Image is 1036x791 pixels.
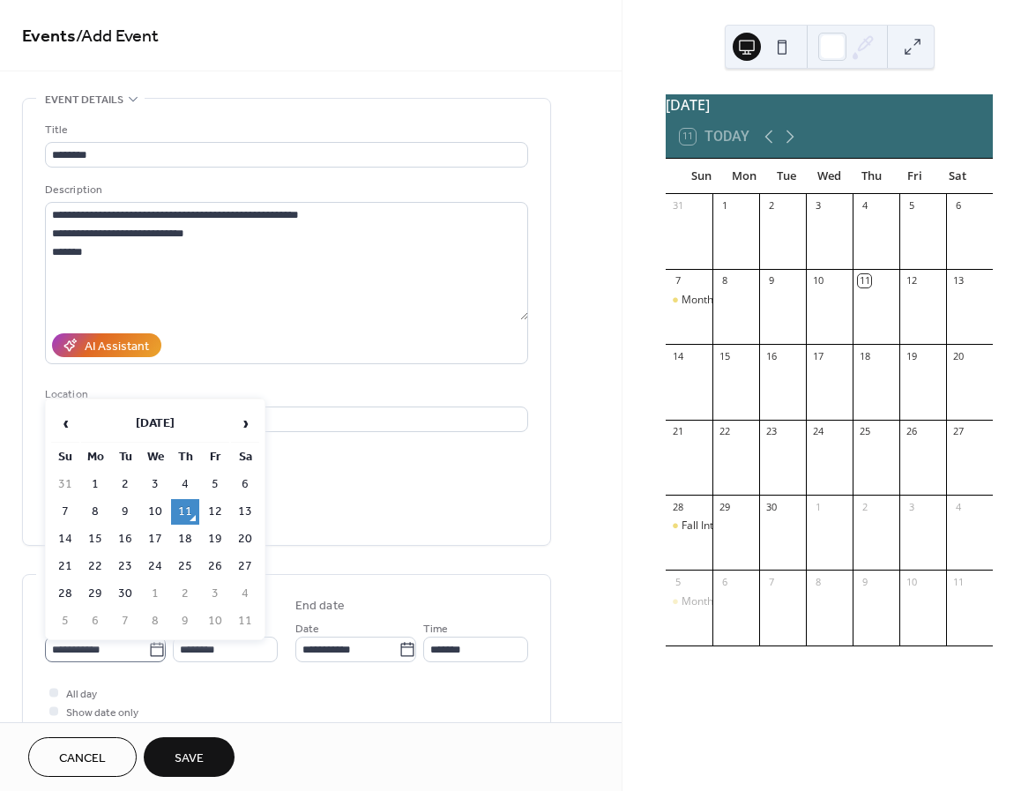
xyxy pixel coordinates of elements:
[811,349,824,362] div: 17
[59,750,106,768] span: Cancel
[66,704,138,722] span: Show date only
[764,575,778,588] div: 7
[171,581,199,607] td: 2
[51,581,79,607] td: 28
[81,499,109,525] td: 8
[231,526,259,552] td: 20
[951,199,965,213] div: 6
[111,526,139,552] td: 16
[111,554,139,579] td: 23
[811,425,824,438] div: 24
[666,94,993,116] div: [DATE]
[671,425,684,438] div: 21
[905,199,918,213] div: 5
[171,444,199,470] th: Th
[111,499,139,525] td: 9
[858,199,871,213] div: 4
[76,19,159,54] span: / Add Event
[718,349,731,362] div: 15
[858,274,871,287] div: 11
[45,121,525,139] div: Title
[111,444,139,470] th: Tu
[171,499,199,525] td: 11
[175,750,204,768] span: Save
[141,472,169,497] td: 3
[295,597,345,616] div: End date
[680,159,722,194] div: Sun
[231,581,259,607] td: 4
[951,274,965,287] div: 13
[671,274,684,287] div: 7
[66,685,97,704] span: All day
[936,159,979,194] div: Sat
[201,526,229,552] td: 19
[951,425,965,438] div: 27
[718,199,731,213] div: 1
[718,575,731,588] div: 6
[666,519,712,534] div: Fall Into Art Show
[671,349,684,362] div: 14
[811,199,824,213] div: 3
[764,500,778,513] div: 30
[201,608,229,634] td: 10
[905,425,918,438] div: 26
[671,199,684,213] div: 31
[718,500,731,513] div: 29
[51,472,79,497] td: 31
[28,737,137,777] button: Cancel
[232,406,258,441] span: ›
[45,91,123,109] span: Event details
[951,500,965,513] div: 4
[171,608,199,634] td: 9
[111,472,139,497] td: 2
[81,608,109,634] td: 6
[141,526,169,552] td: 17
[141,608,169,634] td: 8
[858,575,871,588] div: 9
[51,554,79,579] td: 21
[718,425,731,438] div: 22
[81,554,109,579] td: 22
[764,274,778,287] div: 9
[905,349,918,362] div: 19
[808,159,850,194] div: Wed
[811,500,824,513] div: 1
[811,575,824,588] div: 8
[765,159,808,194] div: Tue
[171,472,199,497] td: 4
[201,499,229,525] td: 12
[45,181,525,199] div: Description
[81,444,109,470] th: Mo
[51,608,79,634] td: 5
[81,405,229,443] th: [DATE]
[141,581,169,607] td: 1
[171,554,199,579] td: 25
[81,526,109,552] td: 15
[858,349,871,362] div: 18
[81,581,109,607] td: 29
[764,349,778,362] div: 16
[811,274,824,287] div: 10
[201,581,229,607] td: 3
[201,444,229,470] th: Fr
[666,594,712,609] div: Monthly Meeting
[231,608,259,634] td: 11
[51,499,79,525] td: 7
[666,293,712,308] div: Monthly Meeting
[201,472,229,497] td: 5
[51,526,79,552] td: 14
[851,159,893,194] div: Thu
[171,526,199,552] td: 18
[858,500,871,513] div: 2
[51,444,79,470] th: Su
[858,425,871,438] div: 25
[141,499,169,525] td: 10
[951,575,965,588] div: 11
[231,554,259,579] td: 27
[144,737,235,777] button: Save
[671,575,684,588] div: 5
[682,594,764,609] div: Monthly Meeting
[141,554,169,579] td: 24
[905,575,918,588] div: 10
